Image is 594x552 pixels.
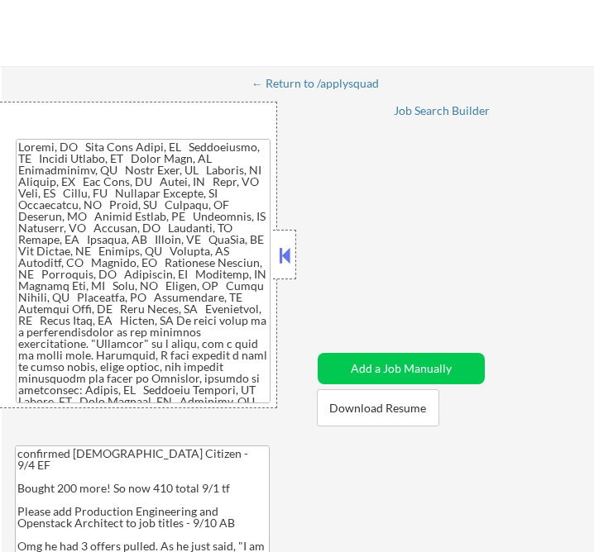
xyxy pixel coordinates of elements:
[394,104,491,121] a: Job Search Builder
[394,105,491,117] div: Job Search Builder
[251,77,395,93] a: ← Return to /applysquad
[251,78,395,89] div: ← Return to /applysquad
[317,389,439,426] button: Download Resume
[318,353,485,384] button: Add a Job Manually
